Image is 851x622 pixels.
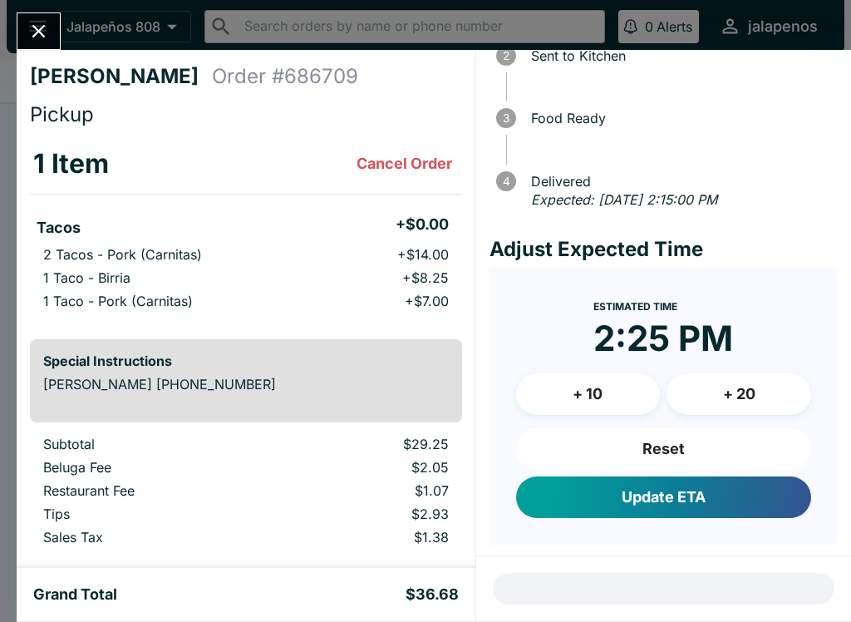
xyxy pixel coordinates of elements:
[43,353,449,369] h6: Special Instructions
[43,269,130,286] p: 1 Taco - Birria
[503,49,509,62] text: 2
[43,376,449,392] p: [PERSON_NAME] [PHONE_NUMBER]
[531,191,717,208] em: Expected: [DATE] 2:15:00 PM
[489,237,838,262] h4: Adjust Expected Time
[43,436,258,452] p: Subtotal
[43,459,258,476] p: Beluga Fee
[523,48,838,63] span: Sent to Kitchen
[406,585,459,605] h5: $36.68
[503,111,509,125] text: 3
[43,506,258,522] p: Tips
[212,64,358,89] h4: Order # 686709
[30,64,212,89] h4: [PERSON_NAME]
[667,373,811,415] button: + 20
[397,246,449,263] p: + $14.00
[285,529,448,545] p: $1.38
[402,269,449,286] p: + $8.25
[593,317,733,360] time: 2:25 PM
[523,174,838,189] span: Delivered
[593,300,677,313] span: Estimated Time
[33,147,109,180] h3: 1 Item
[30,436,462,552] table: orders table
[285,506,448,522] p: $2.93
[30,134,462,326] table: orders table
[516,373,661,415] button: + 10
[43,482,258,499] p: Restaurant Fee
[33,585,117,605] h5: Grand Total
[523,111,838,126] span: Food Ready
[502,175,509,188] text: 4
[405,293,449,309] p: + $7.00
[516,428,811,470] button: Reset
[30,102,94,126] span: Pickup
[516,476,811,518] button: Update ETA
[285,459,448,476] p: $2.05
[285,482,448,499] p: $1.07
[43,246,202,263] p: 2 Tacos - Pork (Carnitas)
[350,147,459,180] button: Cancel Order
[285,436,448,452] p: $29.25
[37,218,81,238] h5: Tacos
[43,529,258,545] p: Sales Tax
[396,215,449,234] h5: + $0.00
[43,293,193,309] p: 1 Taco - Pork (Carnitas)
[17,13,60,49] button: Close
